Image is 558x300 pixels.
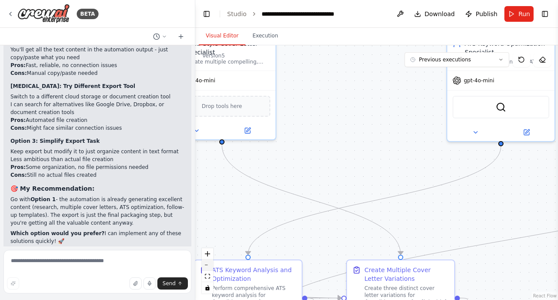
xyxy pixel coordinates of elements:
nav: breadcrumb [227,10,360,18]
button: Show right sidebar [539,8,551,20]
span: gpt-4o-mini [185,77,215,84]
button: Send [157,277,188,290]
button: Download [411,6,459,22]
div: ATS Keyword Optimization SpecialistAnalyze job postings for ATS keywords and optimize {candidate_... [446,33,555,142]
p: I can implement any of these solutions quickly! 🚀 [10,229,184,245]
g: Edge from 37947535-1578-4f8c-af45-562b35450280 to c496c465-5ae5-4888-a11e-2271b7e2f62c [218,145,405,255]
button: Switch to previous chat [150,31,170,42]
strong: [MEDICAL_DATA]: Try Different Export Tool [10,83,135,89]
a: React Flow attribution [533,293,557,298]
div: BETA [77,9,99,19]
span: Run [518,10,530,18]
div: Create multiple compelling, personalized cover letter variations for {candidate_name}'s {job_titl... [186,58,270,65]
p: Go with - the automation is already generating excellent content (research, multiple cover letter... [10,196,184,227]
a: Studio [227,10,247,17]
li: Fast, reliable, no connection issues [10,61,184,69]
div: Version 5 [202,52,225,59]
strong: 🎯 My Recommendation: [10,185,95,192]
li: Switch to a different cloud storage or document creation tool [10,93,184,101]
button: Open in side panel [502,127,551,138]
span: Download [425,10,455,18]
strong: Pros: [10,117,26,123]
li: Automated file creation [10,116,184,124]
li: You'll get all the text content in the automation output - just copy/paste what you need [10,46,184,61]
strong: Cons: [10,172,27,178]
button: fit view [202,271,213,282]
button: toggle interactivity [202,282,213,293]
span: gpt-4o-mini [464,77,494,84]
div: Multi-Style Cover Letter SpecialistCreate multiple compelling, personalized cover letter variatio... [167,33,276,140]
button: Start a new chat [174,31,188,42]
button: Click to speak your automation idea [143,277,156,290]
span: Send [163,280,176,287]
button: zoom out [202,260,213,271]
button: Publish [462,6,501,22]
button: Open in side panel [223,125,272,136]
li: Might face similar connection issues [10,124,184,132]
div: ATS Keyword Optimization Specialist [465,39,549,57]
img: Logo [17,4,70,24]
span: Drop tools here [202,102,242,111]
div: Create Multiple Cover Letter Variations [364,266,449,283]
img: BraveSearchTool [496,102,506,112]
button: Visual Editor [199,27,245,45]
li: Some organization, no file permissions needed [10,163,184,171]
button: Upload files [129,277,142,290]
button: Previous executions [405,52,509,67]
strong: Pros: [10,164,26,170]
button: Improve this prompt [7,277,19,290]
li: Keep export but modify it to just organize content in text format [10,148,184,155]
strong: Option 3: Simplify Export Task [10,138,100,144]
span: Publish [476,10,497,18]
li: Still no actual files created [10,171,184,179]
li: Manual copy/paste needed [10,69,184,77]
g: Edge from d5f09594-c357-47c6-98f0-3286affdd806 to 1bd9e56b-3170-4f77-91ea-0ea4cd19a7bb [244,146,505,255]
button: Execution [245,27,285,45]
strong: Pros: [10,62,26,68]
button: Hide left sidebar [201,8,213,20]
div: ATS Keyword Analysis and Optimization [212,266,296,283]
div: Multi-Style Cover Letter Specialist [186,39,270,57]
strong: Which option would you prefer? [10,230,105,236]
li: Less ambitious than actual file creation [10,155,184,163]
strong: Cons: [10,125,27,131]
strong: Option 1 [31,196,56,202]
div: React Flow controls [202,248,213,293]
strong: Cons: [10,70,27,76]
button: zoom in [202,248,213,260]
li: I can search for alternatives like Google Drive, Dropbox, or document creation tools [10,101,184,116]
button: Run [504,6,534,22]
span: Previous executions [419,56,471,63]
